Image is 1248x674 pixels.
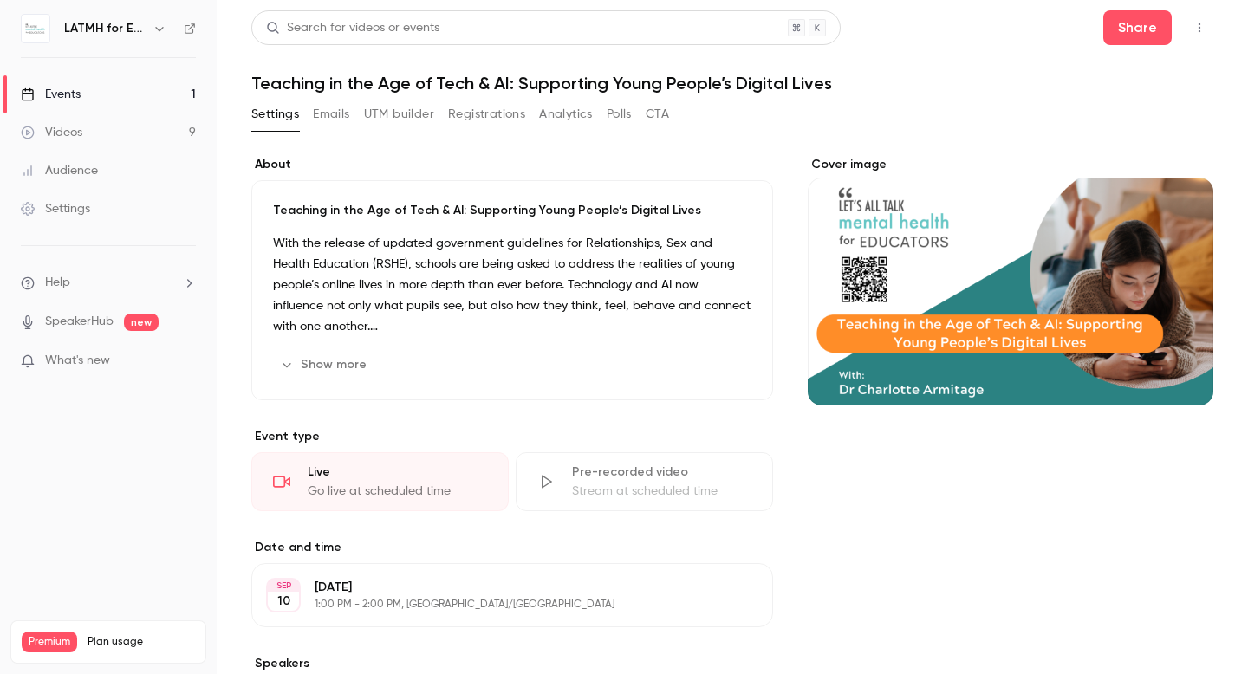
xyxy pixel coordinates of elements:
[251,156,773,173] label: About
[277,593,290,610] p: 10
[1103,10,1172,45] button: Share
[808,156,1213,405] section: Cover image
[539,100,593,128] button: Analytics
[21,124,82,141] div: Videos
[64,20,146,37] h6: LATMH for Educators
[251,73,1213,94] h1: Teaching in the Age of Tech & AI: Supporting Young People’s Digital Lives
[251,539,773,556] label: Date and time
[88,635,195,649] span: Plan usage
[251,655,773,672] label: Speakers
[124,314,159,331] span: new
[251,428,773,445] p: Event type
[448,100,525,128] button: Registrations
[45,352,110,370] span: What's new
[607,100,632,128] button: Polls
[315,598,681,612] p: 1:00 PM - 2:00 PM, [GEOGRAPHIC_DATA]/[GEOGRAPHIC_DATA]
[315,579,681,596] p: [DATE]
[646,100,669,128] button: CTA
[273,351,377,379] button: Show more
[273,233,751,337] p: With the release of updated government guidelines for Relationships, Sex and Health Education (RS...
[572,463,751,481] div: Pre-recorded video
[516,452,773,511] div: Pre-recorded videoStream at scheduled time
[313,100,349,128] button: Emails
[273,202,751,219] p: Teaching in the Age of Tech & AI: Supporting Young People’s Digital Lives
[572,483,751,500] div: Stream at scheduled time
[21,274,196,292] li: help-dropdown-opener
[22,632,77,652] span: Premium
[268,580,299,592] div: SEP
[308,463,487,481] div: Live
[808,156,1213,173] label: Cover image
[364,100,434,128] button: UTM builder
[251,100,299,128] button: Settings
[266,19,439,37] div: Search for videos or events
[21,86,81,103] div: Events
[21,162,98,179] div: Audience
[45,274,70,292] span: Help
[21,200,90,217] div: Settings
[22,15,49,42] img: LATMH for Educators
[308,483,487,500] div: Go live at scheduled time
[45,313,114,331] a: SpeakerHub
[251,452,509,511] div: LiveGo live at scheduled time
